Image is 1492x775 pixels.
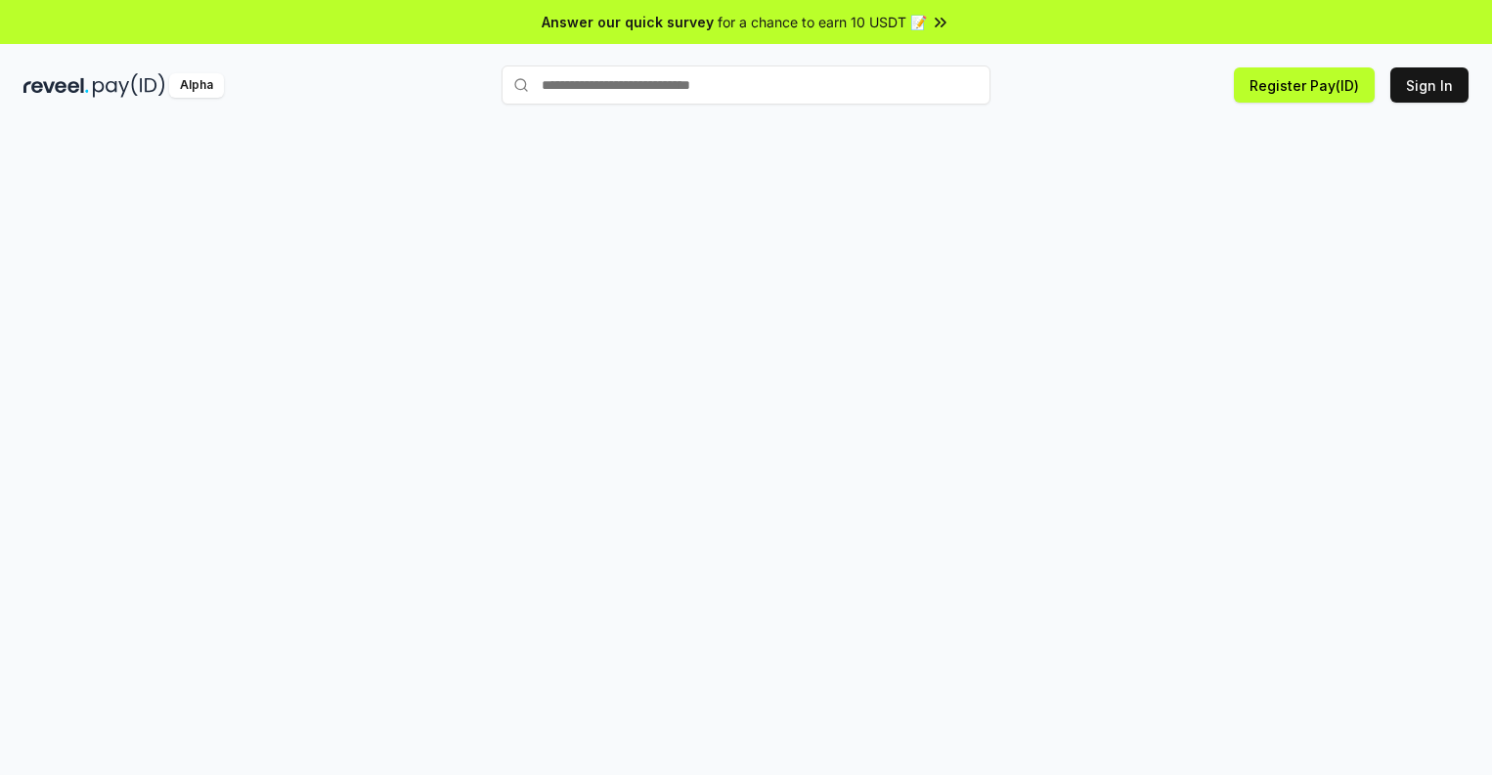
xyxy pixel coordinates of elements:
[1234,67,1375,103] button: Register Pay(ID)
[542,12,714,32] span: Answer our quick survey
[23,73,89,98] img: reveel_dark
[93,73,165,98] img: pay_id
[169,73,224,98] div: Alpha
[718,12,927,32] span: for a chance to earn 10 USDT 📝
[1390,67,1469,103] button: Sign In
